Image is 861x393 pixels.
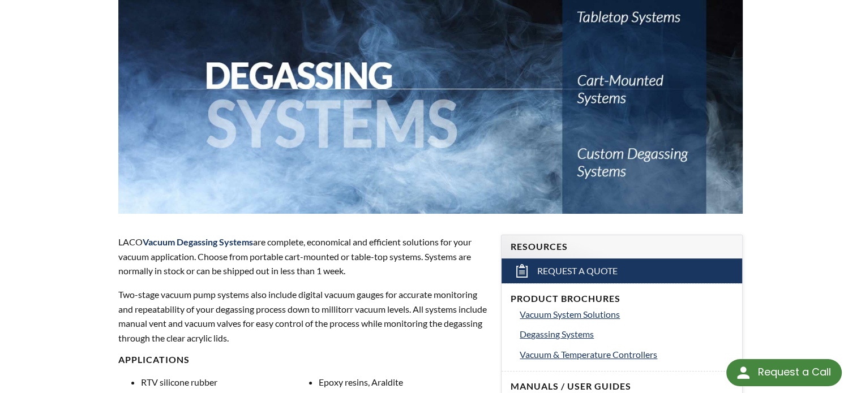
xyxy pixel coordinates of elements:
a: Request a Quote [502,258,742,283]
a: Vacuum & Temperature Controllers [520,347,733,362]
img: round button [734,364,752,382]
a: Vacuum System Solutions [520,307,733,322]
h4: Manuals / User Guides [511,381,733,392]
div: Request a Call [726,359,842,386]
h4: Product Brochures [511,293,733,305]
li: Epoxy resins, Araldite [319,375,487,390]
span: Vacuum System Solutions [520,309,620,319]
a: Degassing Systems [520,327,733,342]
p: LACO are complete, economical and efficient solutions for your vacuum application. Choose from po... [118,235,488,278]
span: Vacuum & Temperature Controllers [520,349,657,360]
p: Two-stage vacuum pump systems also include digital vacuum gauges for accurate monitoring and repe... [118,287,488,345]
strong: Vacuum Degassing Systems [143,236,253,247]
span: Request a Quote [537,265,618,277]
div: Request a Call [757,359,830,385]
h4: Applications [118,354,488,366]
span: Degassing Systems [520,329,594,339]
li: RTV silicone rubber [141,375,310,390]
h4: Resources [511,241,733,253]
